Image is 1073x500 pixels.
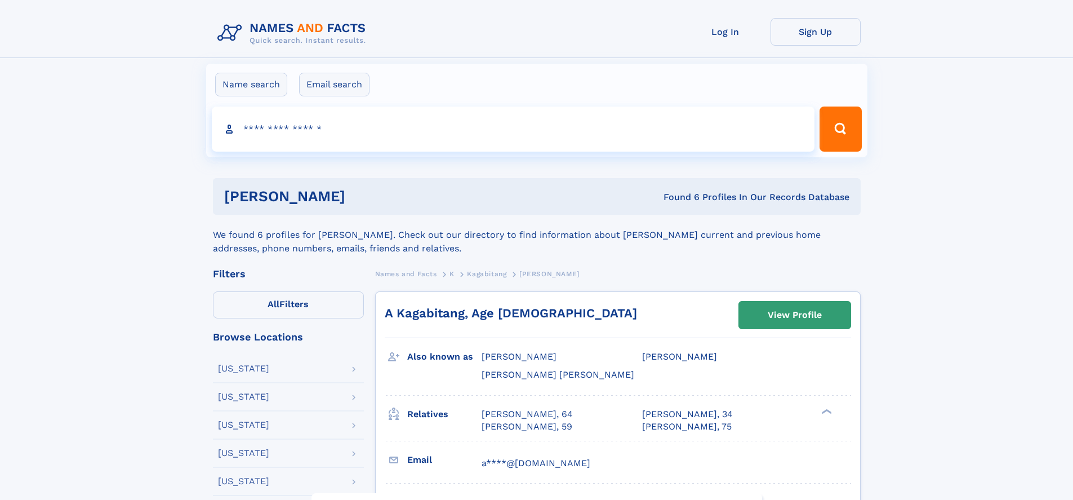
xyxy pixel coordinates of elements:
[213,332,364,342] div: Browse Locations
[407,347,482,366] h3: Also known as
[213,291,364,318] label: Filters
[218,477,269,486] div: [US_STATE]
[218,392,269,401] div: [US_STATE]
[820,107,861,152] button: Search Button
[768,302,822,328] div: View Profile
[215,73,287,96] label: Name search
[642,421,732,433] a: [PERSON_NAME], 75
[642,351,717,362] span: [PERSON_NAME]
[504,191,849,203] div: Found 6 Profiles In Our Records Database
[213,18,375,48] img: Logo Names and Facts
[449,270,455,278] span: K
[407,405,482,424] h3: Relatives
[519,270,580,278] span: [PERSON_NAME]
[268,299,279,309] span: All
[218,449,269,458] div: [US_STATE]
[224,189,505,203] h1: [PERSON_NAME]
[218,421,269,430] div: [US_STATE]
[819,408,832,415] div: ❯
[449,267,455,281] a: K
[771,18,861,46] a: Sign Up
[375,267,437,281] a: Names and Facts
[482,421,572,433] a: [PERSON_NAME], 59
[482,408,573,421] a: [PERSON_NAME], 64
[467,270,506,278] span: Kagabitang
[218,364,269,373] div: [US_STATE]
[213,269,364,279] div: Filters
[385,306,637,320] a: A Kagabitang, Age [DEMOGRAPHIC_DATA]
[213,215,861,255] div: We found 6 profiles for [PERSON_NAME]. Check out our directory to find information about [PERSON_...
[482,351,556,362] span: [PERSON_NAME]
[482,369,634,380] span: [PERSON_NAME] [PERSON_NAME]
[407,450,482,470] h3: Email
[642,408,733,421] a: [PERSON_NAME], 34
[299,73,369,96] label: Email search
[212,107,815,152] input: search input
[680,18,771,46] a: Log In
[739,302,851,329] a: View Profile
[467,267,506,281] a: Kagabitang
